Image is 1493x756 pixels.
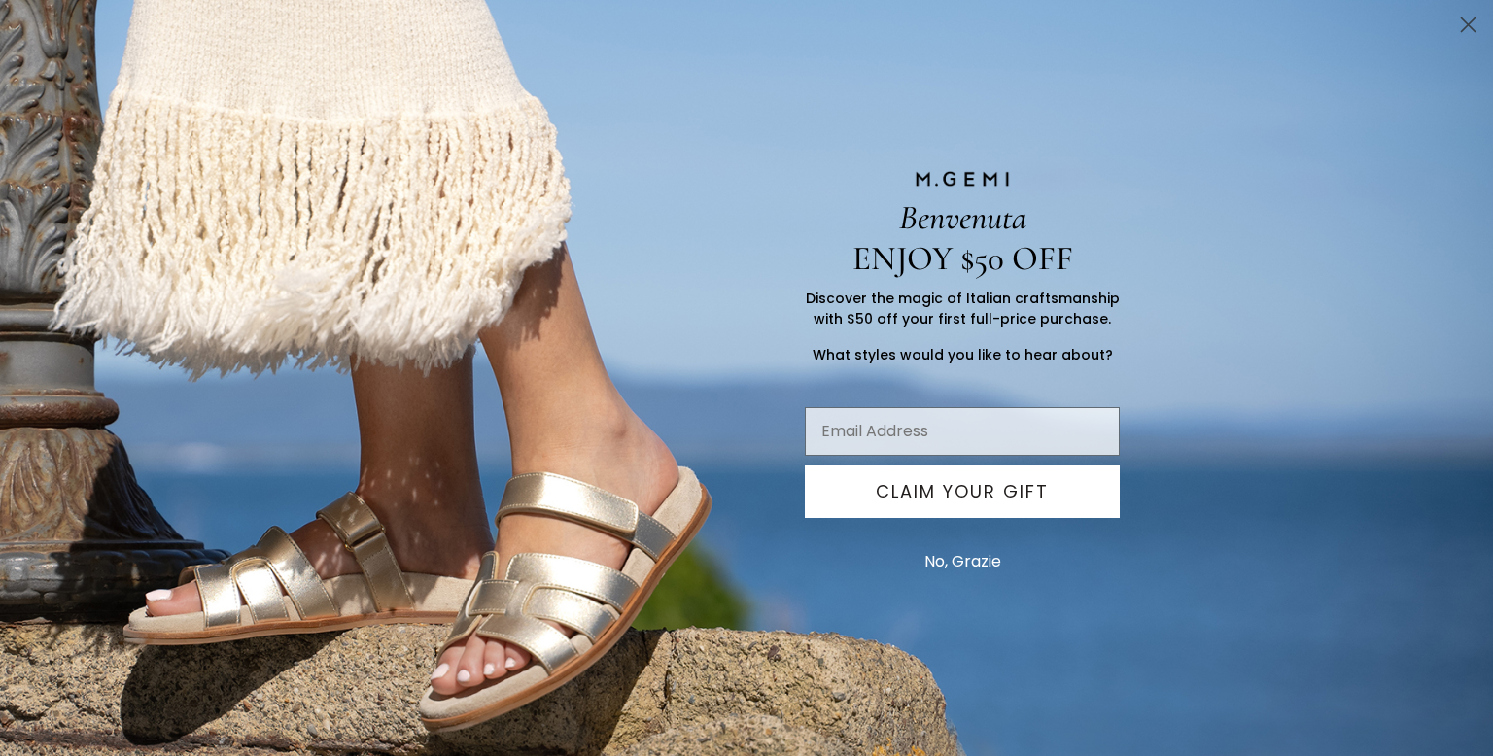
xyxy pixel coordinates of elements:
[915,537,1011,586] button: No, Grazie
[899,197,1026,238] span: Benvenuta
[852,238,1073,279] span: ENJOY $50 OFF
[1451,8,1485,42] button: Close dialog
[805,407,1120,456] input: Email Address
[914,170,1011,188] img: M.GEMI
[805,465,1120,518] button: CLAIM YOUR GIFT
[813,345,1113,364] span: What styles would you like to hear about?
[806,289,1120,328] span: Discover the magic of Italian craftsmanship with $50 off your first full-price purchase.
